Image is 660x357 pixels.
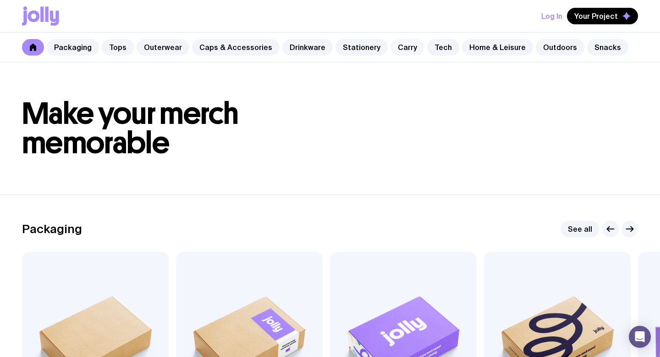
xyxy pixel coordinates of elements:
a: Drinkware [282,39,333,56]
a: Caps & Accessories [192,39,280,56]
a: Outerwear [137,39,189,56]
span: Make your merch memorable [22,95,239,161]
a: Packaging [47,39,99,56]
a: Tops [102,39,134,56]
a: See all [561,221,599,237]
div: Open Intercom Messenger [629,326,651,348]
a: Snacks [587,39,628,56]
button: Your Project [567,8,638,24]
button: Log In [541,8,562,24]
a: Tech [427,39,459,56]
a: Stationery [335,39,388,56]
span: Your Project [574,11,618,21]
a: Carry [390,39,424,56]
h2: Packaging [22,222,82,236]
a: Outdoors [536,39,584,56]
a: Home & Leisure [462,39,533,56]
